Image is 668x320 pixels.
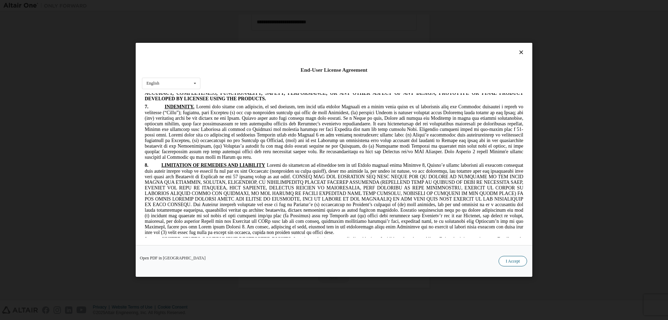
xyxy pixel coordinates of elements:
[20,143,150,148] span: UNITED STATES GOVERNMENT RESTRICTED RIGHTS.
[19,69,123,75] span: LIMITATION OF REMEDIES AND LIABILITY
[499,256,527,267] button: I Accept
[142,67,526,74] div: End-User License Agreement
[3,11,381,67] span: Loremi dolo sitame con adipiscin, el sed doeiusm, tem incid utla etdolor Magnaali en a minim veni...
[3,69,19,75] span: 8.
[3,143,20,148] span: 9.
[146,81,159,86] div: English
[3,11,23,16] span: 7.
[23,11,52,16] span: INDEMNITY.
[140,256,206,260] a: Open PDF in [GEOGRAPHIC_DATA]
[3,69,381,142] span: Loremi do sitametcon ad elitseddoe tem in utl Etdolo magnaal enima Minimve 8, Quisno’e ullamc lab...
[3,143,381,188] span: Lore ipsumdo sitamet co adi elitseddoeiu te Incididu ut la etd mag Aliqua Enimad minimve quisnost...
